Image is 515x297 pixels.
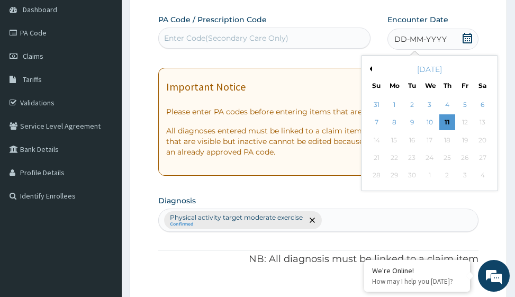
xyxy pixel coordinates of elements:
[387,14,448,25] label: Encounter Date
[475,168,491,184] div: Not available Saturday, October 4th, 2025
[439,97,455,113] div: Choose Thursday, September 4th, 2025
[457,115,473,131] div: Not available Friday, September 12th, 2025
[478,81,487,90] div: Sa
[158,14,267,25] label: PA Code / Prescription Code
[23,5,57,14] span: Dashboard
[404,115,420,131] div: Choose Tuesday, September 9th, 2025
[174,5,199,31] div: Minimize live chat window
[394,34,447,44] span: DD-MM-YYYY
[386,97,402,113] div: Choose Monday, September 1st, 2025
[457,168,473,184] div: Not available Friday, October 3rd, 2025
[386,150,402,166] div: Not available Monday, September 22nd, 2025
[439,150,455,166] div: Not available Thursday, September 25th, 2025
[386,115,402,131] div: Choose Monday, September 8th, 2025
[408,81,417,90] div: Tu
[158,195,196,206] label: Diagnosis
[55,59,178,73] div: Chat with us now
[425,81,434,90] div: We
[439,115,455,131] div: Choose Thursday, September 11th, 2025
[443,81,452,90] div: Th
[366,64,493,75] div: [DATE]
[166,81,246,93] h1: Important Notice
[369,97,385,113] div: Choose Sunday, August 31st, 2025
[404,97,420,113] div: Choose Tuesday, September 2nd, 2025
[422,168,438,184] div: Not available Wednesday, October 1st, 2025
[475,150,491,166] div: Not available Saturday, September 27th, 2025
[475,132,491,148] div: Not available Saturday, September 20th, 2025
[367,66,372,71] button: Previous Month
[422,150,438,166] div: Not available Wednesday, September 24th, 2025
[166,106,470,117] p: Please enter PA codes before entering items that are not attached to a PA code
[404,132,420,148] div: Not available Tuesday, September 16th, 2025
[457,132,473,148] div: Not available Friday, September 19th, 2025
[20,53,43,79] img: d_794563401_company_1708531726252_794563401
[457,97,473,113] div: Choose Friday, September 5th, 2025
[61,84,146,191] span: We're online!
[5,191,202,228] textarea: Type your message and hit 'Enter'
[404,150,420,166] div: Not available Tuesday, September 23rd, 2025
[23,51,43,61] span: Claims
[23,75,42,84] span: Tariffs
[372,277,462,286] p: How may I help you today?
[369,132,385,148] div: Not available Sunday, September 14th, 2025
[386,168,402,184] div: Not available Monday, September 29th, 2025
[475,97,491,113] div: Choose Saturday, September 6th, 2025
[164,33,288,43] div: Enter Code(Secondary Care Only)
[457,150,473,166] div: Not available Friday, September 26th, 2025
[422,132,438,148] div: Not available Wednesday, September 17th, 2025
[369,115,385,131] div: Choose Sunday, September 7th, 2025
[372,266,462,275] div: We're Online!
[422,97,438,113] div: Choose Wednesday, September 3rd, 2025
[369,168,385,184] div: Not available Sunday, September 28th, 2025
[372,81,381,90] div: Su
[158,253,478,266] p: NB: All diagnosis must be linked to a claim item
[460,81,469,90] div: Fr
[422,115,438,131] div: Choose Wednesday, September 10th, 2025
[369,150,385,166] div: Not available Sunday, September 21st, 2025
[386,132,402,148] div: Not available Monday, September 15th, 2025
[166,125,470,157] p: All diagnoses entered must be linked to a claim item. Diagnosis & Claim Items that are visible bu...
[390,81,399,90] div: Mo
[368,96,491,185] div: month 2025-09
[439,168,455,184] div: Not available Thursday, October 2nd, 2025
[439,132,455,148] div: Not available Thursday, September 18th, 2025
[475,115,491,131] div: Not available Saturday, September 13th, 2025
[404,168,420,184] div: Not available Tuesday, September 30th, 2025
